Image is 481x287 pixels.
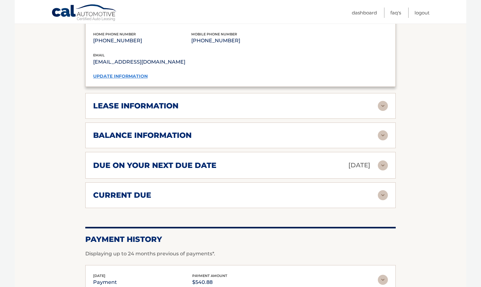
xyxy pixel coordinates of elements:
img: accordion-rest.svg [378,275,388,285]
p: [PHONE_NUMBER] [191,36,289,45]
h2: Payment History [85,235,396,244]
a: FAQ's [390,8,401,18]
a: Logout [415,8,430,18]
span: mobile phone number [191,32,237,36]
p: [EMAIL_ADDRESS][DOMAIN_NAME] [93,58,240,66]
h2: balance information [93,131,192,140]
p: $540.88 [192,278,227,287]
p: [PHONE_NUMBER] [93,36,191,45]
img: accordion-rest.svg [378,101,388,111]
span: payment amount [192,274,227,278]
h2: due on your next due date [93,161,216,170]
a: Cal Automotive [51,4,117,22]
h2: lease information [93,101,178,111]
img: accordion-rest.svg [378,130,388,140]
img: accordion-rest.svg [378,190,388,200]
h2: current due [93,190,151,200]
a: Dashboard [352,8,377,18]
a: update information [93,73,148,79]
span: home phone number [93,32,136,36]
p: [DATE] [348,160,370,171]
span: [DATE] [93,274,105,278]
p: Displaying up to 24 months previous of payments*. [85,250,396,258]
span: email [93,53,105,57]
p: payment [93,278,117,287]
img: accordion-rest.svg [378,160,388,170]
